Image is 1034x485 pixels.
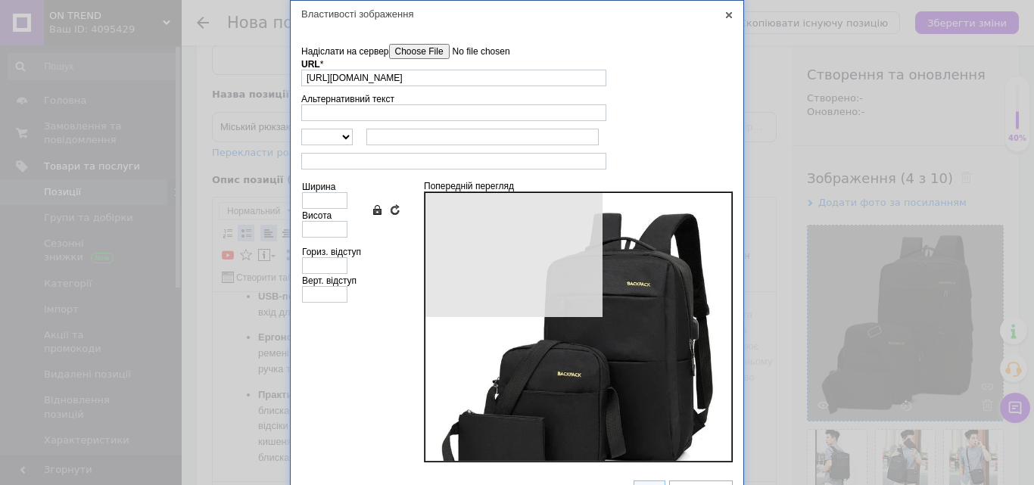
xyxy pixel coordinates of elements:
[302,275,357,286] label: Верт. відступ
[389,44,561,59] input: Надіслати на сервер
[45,95,228,190] p: : 2 зовнішні кишені на блискавці, 2 бічні кишені та 2 внутрішні відсіки в [GEOGRAPHIC_DATA], 1 ки...
[45,39,151,51] strong: Ергономічний дизайн
[302,247,361,257] label: Гориз. відступ
[301,94,394,104] label: Альтернативний текст
[301,40,733,470] div: Інформація про зображення
[301,46,389,57] span: Надіслати на сервер
[302,210,332,221] label: Висота
[15,15,258,31] body: Редактор, B47B2D39-6694-4A8B-AA03-8EE9BFF9A3C1
[424,181,732,462] div: Попередній перегляд
[45,38,228,85] p: : Регулювані ремені (довжина до 107 см), зручна ручка та петля для підвішування.
[302,182,335,192] label: Ширина
[301,44,561,59] label: Надіслати на сервер
[722,8,736,22] a: Закрити
[371,204,383,216] a: Зберегти пропорції
[389,204,401,216] a: Очистити поля розмірів
[301,59,323,70] label: URL
[291,1,743,27] div: Властивості зображення
[45,97,111,108] strong: Практичність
